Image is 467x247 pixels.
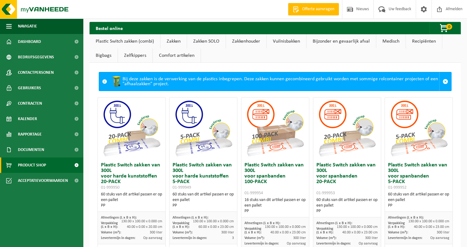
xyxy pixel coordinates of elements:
div: 60 stuks van dit artikel passen er op een pallet [173,192,234,208]
a: Sluit melding [439,72,451,91]
span: Op aanvraag [143,236,162,240]
span: Kalender [18,111,37,127]
span: Verpakking (L x B x H): [173,221,190,229]
img: 01-999952 [388,98,450,159]
a: Zelfkippers [118,48,152,63]
span: Afmetingen (L x B x H): [388,216,424,220]
span: 40.00 x 0.00 x 23.00 cm [414,225,449,229]
span: Documenten [18,142,44,157]
span: 01-999954 [244,191,263,195]
span: 01-999949 [173,185,191,190]
span: Levertermijn in dagen: [244,242,279,245]
span: Volume (m³): [173,231,193,234]
a: Comfort artikelen [153,48,201,63]
span: 01-999952 [388,185,407,190]
div: Bij deze zakken is de verwerking van de plastics inbegrepen. Deze zakken kunnen gecombineerd gebr... [110,72,439,91]
div: PP [101,203,162,208]
div: PP [244,208,306,214]
span: Afmetingen (L x B x H): [244,221,280,225]
span: Offerte aanvragen [301,6,336,12]
h3: Plastic Switch zakken van 300L voor spanbanden 100-PACK [244,162,306,196]
span: Volume (m³): [316,236,336,240]
span: Verpakking (L x B x H): [244,227,261,234]
span: 300 liter [365,236,378,240]
span: Levertermijn in dagen: [101,236,135,240]
img: 01-999950 [101,98,162,159]
span: Volume (m³): [388,231,408,234]
span: Rapportage [18,127,42,142]
h3: Plastic Switch zakken van 300L voor spanbanden 5-PACK [388,162,449,190]
a: Zakken SOLO [187,34,226,48]
span: 130.00 x 100.00 x 0.000 cm [337,225,378,229]
span: Dashboard [18,34,41,49]
div: PP [173,203,234,208]
span: 40.00 x 0.00 x 23.00 cm [342,231,378,234]
span: 130.00 x 100.00 x 0.000 cm [408,220,449,223]
a: Vuilnisbakken [267,34,306,48]
span: Contracten [18,96,42,111]
h3: Plastic Switch zakken van 300L voor harde kunststoffen 20-PACK [101,162,162,190]
h3: Plastic Switch zakken van 300L voor spanbanden 20-PACK [316,162,378,196]
span: 300 liter [221,231,234,234]
span: Op aanvraag [430,236,449,240]
a: Medisch [376,34,406,48]
span: Verpakking (L x B x H): [388,221,405,229]
h2: Bestel online [90,22,129,34]
div: PP [316,208,378,214]
a: Plastic Switch zakken (combi) [90,34,160,48]
div: 60 stuks van dit artikel passen er op een pallet [101,192,162,208]
span: 40.00 x 0.00 x 23.00 cm [270,231,306,234]
span: Afmetingen (L x B x H): [316,221,352,225]
div: 60 stuks van dit artikel passen er op een pallet [316,197,378,214]
span: Levertermijn in dagen: [316,242,351,245]
a: Recipiënten [406,34,442,48]
span: 01-999950 [101,185,119,190]
span: Afmetingen (L x B x H): [173,216,208,220]
span: Afmetingen (L x B x H): [101,216,137,220]
span: 130.00 x 100.00 x 0.000 cm [265,225,306,229]
span: Volume (m³): [101,231,121,234]
a: Zakkenhouder [226,34,266,48]
h3: Plastic Switch zakken van 300L voor harde kunststoffen 5-PACK [173,162,234,190]
a: Bijzonder en gevaarlijk afval [306,34,376,48]
span: Product Shop [18,157,46,173]
span: 01-999953 [316,191,335,195]
span: 130.00 x 100.00 x 0.000 cm [121,220,162,223]
span: 40.00 x 0.00 x 20.00 cm [127,225,162,229]
a: Zakken [161,34,187,48]
span: 60.00 x 0.00 x 23.00 cm [198,225,234,229]
img: WB-0240-HPE-GN-50.png [110,75,123,88]
span: 300 liter [293,236,306,240]
span: Bedrijfsgegevens [18,49,54,65]
span: Gebruikers [18,80,41,96]
button: 0 [429,22,460,34]
span: Levertermijn in dagen: [388,236,422,240]
span: Verpakking (L x B x H): [316,227,333,234]
span: Op aanvraag [359,242,378,245]
span: Navigatie [18,19,37,34]
span: Verpakking (L x B x H): [101,221,118,229]
img: 01-999949 [173,98,234,159]
span: 300 liter [437,231,449,234]
a: Bigbags [90,48,118,63]
span: Levertermijn in dagen: [173,236,207,240]
span: 0 [446,24,452,30]
img: 01-999953 [316,98,378,159]
div: 60 stuks van dit artikel passen er op een pallet [388,192,449,208]
span: Volume (m³): [244,236,265,240]
span: Op aanvraag [287,242,306,245]
span: 300 liter [150,231,162,234]
span: Acceptatievoorwaarden [18,173,68,188]
div: 16 stuks van dit artikel passen er op een pallet [244,197,306,214]
a: Offerte aanvragen [288,3,339,15]
div: PP [388,203,449,208]
span: 130.00 x 100.00 x 0.000 cm [193,220,234,223]
span: 3 [232,236,234,240]
span: Contactpersonen [18,65,54,80]
img: 01-999954 [244,98,306,159]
